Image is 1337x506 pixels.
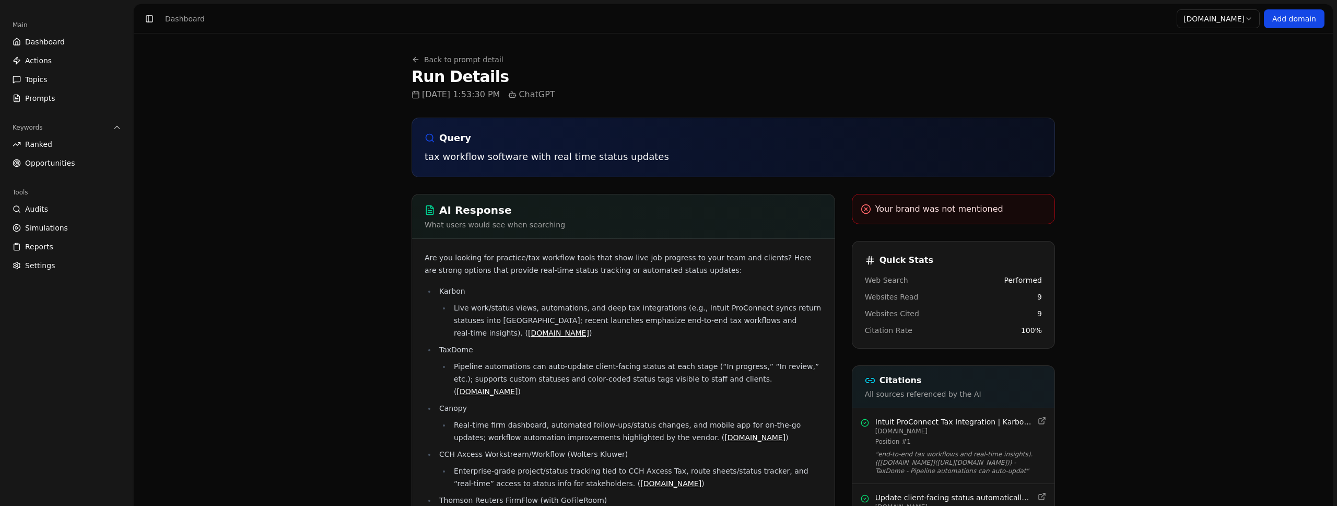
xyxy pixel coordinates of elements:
span: 9 [1037,292,1042,302]
a: Actions [8,52,125,69]
div: Dashboard [165,14,205,24]
li: CCH Axcess Workstream/Workflow (Wolters Kluwer) [436,448,822,490]
span: 9 [1037,308,1042,319]
span: Topics [25,74,48,85]
p: Are you looking for practice/tax workflow tools that show live job progress to your team and clie... [425,251,822,277]
span: Prompts [25,93,55,103]
a: Add domain [1264,9,1324,28]
span: Reports [25,241,53,252]
span: Performed [1004,275,1042,285]
h3: Quick Stats [865,254,1042,267]
span: Websites Read [865,292,919,302]
span: Actions [25,55,52,66]
p: Position # 1 [875,438,1031,446]
a: Audits [8,201,125,217]
p: All sources referenced by the AI [865,389,1042,399]
h4: Update client-facing status automatically - TaxDome Help Center [875,492,1031,503]
a: Settings [8,257,125,274]
li: Real‑time firm dashboard, automated follow‑ups/status changes, and mobile app for on‑the‑go updat... [451,419,822,444]
div: Tools [8,184,125,201]
span: Opportunities [25,158,75,168]
li: Karbon [436,285,822,339]
li: Canopy [436,402,822,444]
p: [DOMAIN_NAME] [875,427,1031,435]
a: [DOMAIN_NAME] [724,433,785,442]
p: tax workflow software with real time status updates [425,149,1042,164]
div: Main [8,17,125,33]
a: Back to prompt detail [412,54,503,65]
span: Websites Cited [865,308,919,319]
span: Web Search [865,275,908,285]
span: Audits [25,204,48,214]
span: ChatGPT [508,88,555,101]
span: Your brand was not mentioned [875,203,1003,215]
li: Pipeline automations can auto‑update client‑facing status at each stage (“In progress,” “In revie... [451,360,822,398]
li: Enterprise‑grade project/status tracking tied to CCH Axcess Tax, route sheets/status tracker, and... [451,465,822,490]
a: Dashboard [8,33,125,50]
span: 100 % [1021,325,1042,336]
span: Settings [25,260,55,271]
a: [DOMAIN_NAME] [528,329,589,337]
a: Simulations [8,220,125,236]
a: Topics [8,71,125,88]
span: Ranked [25,139,52,149]
a: Opportunities [8,155,125,171]
h2: Query [425,131,1042,145]
span: Dashboard [25,37,65,47]
a: [DOMAIN_NAME] [640,479,701,488]
a: Reports [8,238,125,255]
a: Ranked [8,136,125,153]
a: Prompts [8,90,125,107]
p: What users would see when searching [425,220,822,230]
button: Keywords [8,119,125,136]
h2: AI Response [425,203,822,217]
li: Live work/status views, automations, and deep tax integrations (e.g., Intuit ProConnect syncs ret... [451,302,822,339]
span: [DATE] 1:53:30 PM [412,88,500,101]
span: Simulations [25,223,68,233]
h1: Run Details [412,67,555,86]
a: [DOMAIN_NAME] [456,387,518,396]
p: " end‑to‑end tax workflows and real‑time insights). ([[DOMAIN_NAME]]([URL][DOMAIN_NAME])) - TaxDo... [875,450,1046,475]
h3: Citations [865,374,1042,387]
li: TaxDome [436,343,822,398]
h4: Intuit ProConnect Tax Integration | Karbon Help [875,417,1031,427]
span: Citation Rate [865,325,912,336]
